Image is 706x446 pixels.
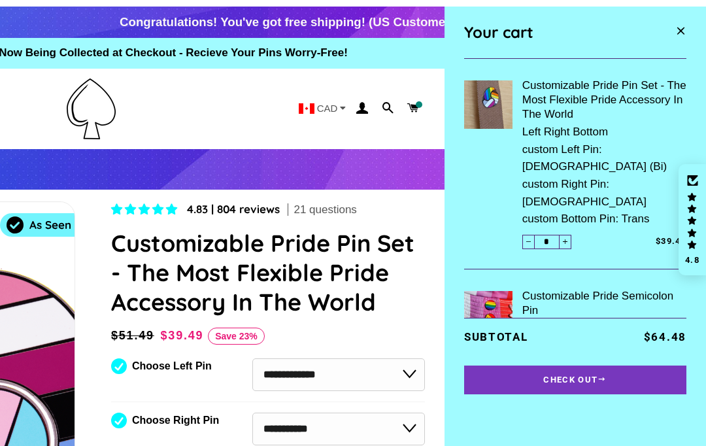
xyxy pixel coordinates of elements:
[522,169,686,204] span: custom Right Pin: [DEMOGRAPHIC_DATA]
[522,228,571,243] input: quantity
[522,228,535,243] button: Reduce item quantity by one
[294,196,356,211] span: 21 questions
[679,158,706,269] div: Click to open Judge.me floating reviews tab
[111,197,180,209] span: 4.83 stars
[464,284,513,333] img: Customizable Pride Semicolon Pin
[132,354,212,366] label: Choose Left Pin
[644,324,686,337] span: $64.48
[522,204,686,222] span: custom Bottom Pin: Trans
[67,72,116,133] img: Pin-Ace
[522,115,686,135] span: Left Right Bottom
[120,7,586,25] div: Congratulations! You've got free shipping! (US Customers may be charged duty)
[464,74,513,122] img: Customizable Pride Pin Set - The Most Flexible Pride Accessory In The World
[317,97,338,107] span: CAD
[522,135,686,169] span: custom Left Pin: [DEMOGRAPHIC_DATA] (Bi)
[464,322,613,339] p: Subtotal
[187,196,280,209] span: 4.83 | 804 reviews
[111,320,158,338] span: $51.49
[464,10,649,42] div: Your cart
[656,230,686,239] span: $39.49
[111,222,425,310] h1: Customizable Pride Pin Set - The Most Flexible Pride Accessory In The World
[208,321,265,338] span: Save 23%
[161,322,204,335] span: $39.49
[559,228,571,243] button: Increase item quantity by one
[522,283,686,311] a: Customizable Pride Semicolon Pin
[464,359,686,388] button: Check Out
[132,408,219,420] label: Choose Right Pin
[522,72,686,115] a: Customizable Pride Pin Set - The Most Flexible Pride Accessory In The World
[684,249,700,258] div: 4.8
